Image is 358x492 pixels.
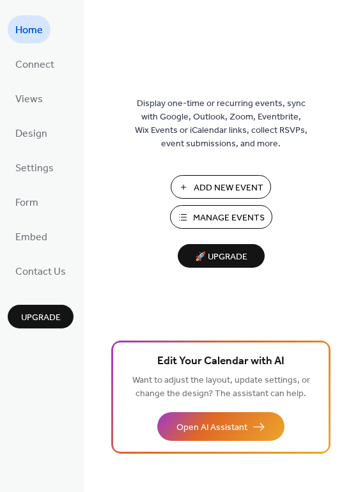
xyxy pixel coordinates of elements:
span: Want to adjust the layout, update settings, or change the design? The assistant can help. [132,372,310,403]
span: Contact Us [15,262,66,282]
span: Open AI Assistant [176,421,247,434]
span: Views [15,89,43,110]
a: Home [8,15,51,43]
span: Add New Event [194,181,263,195]
span: Manage Events [193,211,265,225]
a: Connect [8,50,62,78]
a: Embed [8,222,55,250]
span: Design [15,124,47,144]
a: Design [8,119,55,147]
span: Connect [15,55,54,75]
button: Add New Event [171,175,271,199]
span: Embed [15,227,47,248]
span: 🚀 Upgrade [185,249,257,266]
span: Form [15,193,38,213]
a: Settings [8,153,61,181]
a: Form [8,188,46,216]
a: Views [8,84,51,112]
button: Manage Events [170,205,272,229]
button: 🚀 Upgrade [178,244,265,268]
span: Upgrade [21,311,61,325]
button: Open AI Assistant [157,412,284,441]
span: Display one-time or recurring events, sync with Google, Outlook, Zoom, Eventbrite, Wix Events or ... [135,97,307,151]
span: Edit Your Calendar with AI [157,353,284,371]
span: Home [15,20,43,41]
button: Upgrade [8,305,74,328]
span: Settings [15,158,54,179]
a: Contact Us [8,257,74,285]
